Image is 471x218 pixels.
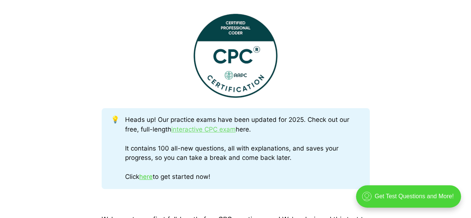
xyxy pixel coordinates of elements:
[125,115,360,182] div: Heads up! Our practice exams have been updated for 2025. Check out our free, full-length here. It...
[139,173,153,180] a: here
[111,115,125,182] div: 💡
[350,181,471,218] iframe: portal-trigger
[194,14,277,98] img: This Certified Professional Coder (CPC) Practice Exam contains 100 full-length test questions!
[171,126,236,133] a: interactive CPC exam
